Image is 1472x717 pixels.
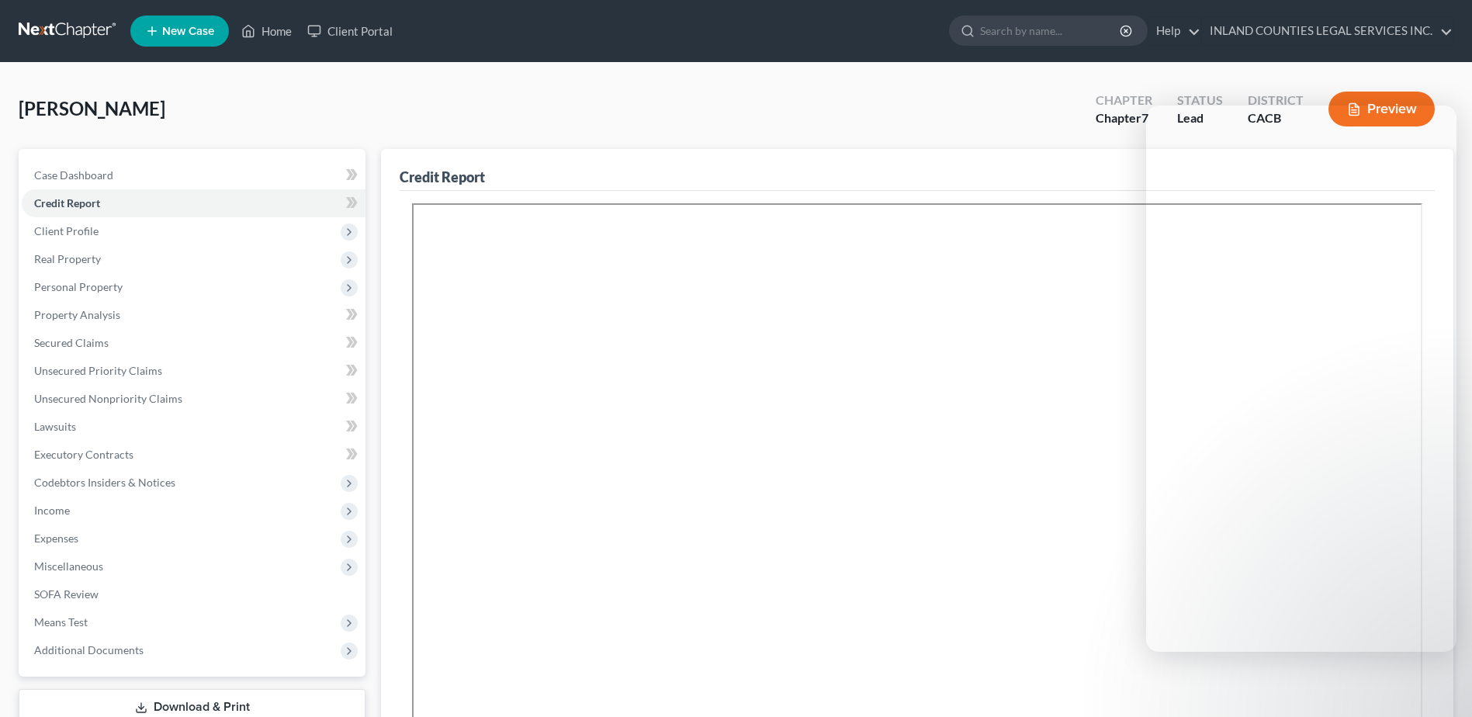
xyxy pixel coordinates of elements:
a: Lawsuits [22,413,365,441]
div: Chapter [1096,109,1152,127]
button: Preview [1328,92,1435,126]
span: Executory Contracts [34,448,133,461]
span: Miscellaneous [34,559,103,573]
span: Means Test [34,615,88,629]
a: Case Dashboard [22,161,365,189]
a: Help [1148,17,1200,45]
span: Property Analysis [34,308,120,321]
div: Status [1177,92,1223,109]
div: Credit Report [400,168,485,186]
span: Lawsuits [34,420,76,433]
div: Chapter [1096,92,1152,109]
span: New Case [162,26,214,37]
span: Income [34,504,70,517]
iframe: Intercom live chat [1146,106,1456,652]
a: Secured Claims [22,329,365,357]
span: Secured Claims [34,336,109,349]
a: Executory Contracts [22,441,365,469]
span: Case Dashboard [34,168,113,182]
span: 7 [1141,110,1148,125]
div: District [1248,92,1304,109]
span: Expenses [34,532,78,545]
a: SOFA Review [22,580,365,608]
a: INLAND COUNTIES LEGAL SERVICES INC. [1202,17,1453,45]
span: Personal Property [34,280,123,293]
span: Codebtors Insiders & Notices [34,476,175,489]
span: Unsecured Nonpriority Claims [34,392,182,405]
a: Unsecured Nonpriority Claims [22,385,365,413]
span: Unsecured Priority Claims [34,364,162,377]
a: Home [234,17,300,45]
input: Search by name... [980,16,1122,45]
a: Client Portal [300,17,400,45]
span: Client Profile [34,224,99,237]
a: Property Analysis [22,301,365,329]
span: Credit Report [34,196,100,210]
iframe: Intercom live chat [1419,664,1456,701]
span: [PERSON_NAME] [19,97,165,119]
span: Real Property [34,252,101,265]
a: Unsecured Priority Claims [22,357,365,385]
a: Credit Report [22,189,365,217]
span: SOFA Review [34,587,99,601]
span: Additional Documents [34,643,144,656]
